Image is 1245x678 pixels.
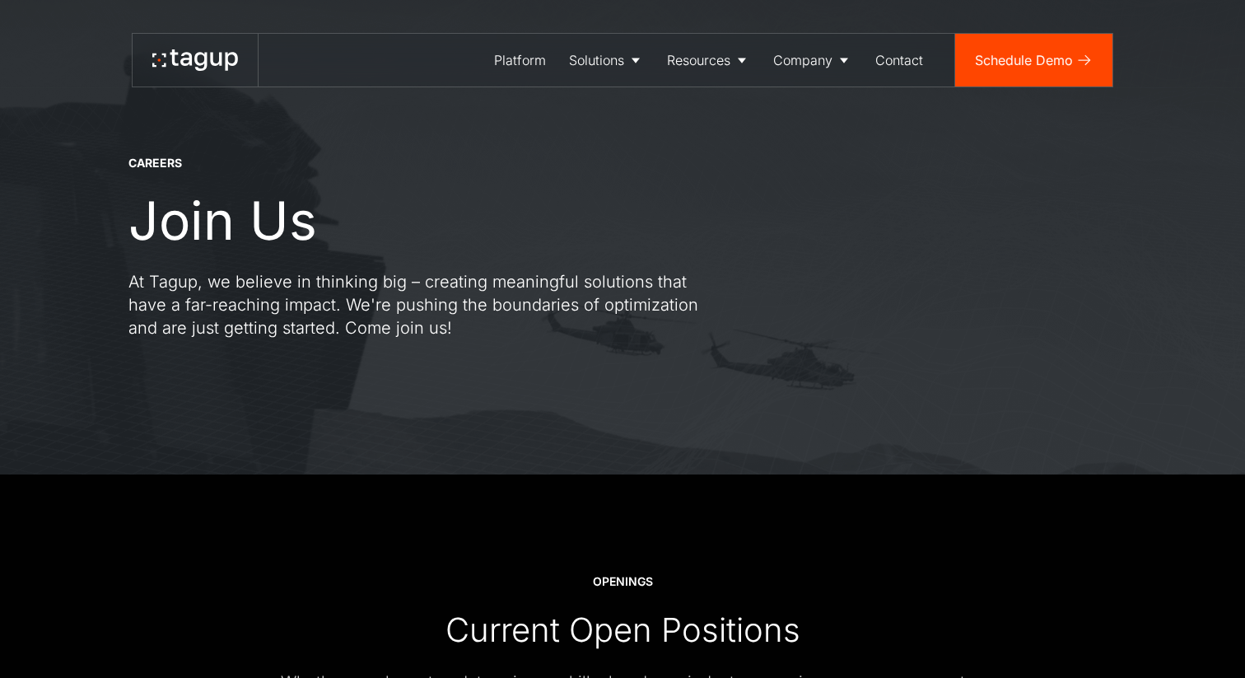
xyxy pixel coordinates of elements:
a: Schedule Demo [955,34,1112,87]
div: Solutions [569,50,624,70]
div: Resources [667,50,730,70]
a: Contact [864,34,935,87]
div: Company [773,50,832,70]
div: OPENINGS [593,573,653,590]
a: Solutions [557,34,655,87]
h1: Join Us [128,191,317,250]
div: CAREERS [128,155,182,171]
a: Resources [655,34,762,87]
div: Current Open Positions [445,610,800,651]
a: Company [762,34,864,87]
div: Platform [494,50,546,70]
div: Contact [875,50,923,70]
p: At Tagup, we believe in thinking big – creating meaningful solutions that have a far-reaching imp... [128,270,721,339]
div: Schedule Demo [975,50,1073,70]
a: Platform [483,34,557,87]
